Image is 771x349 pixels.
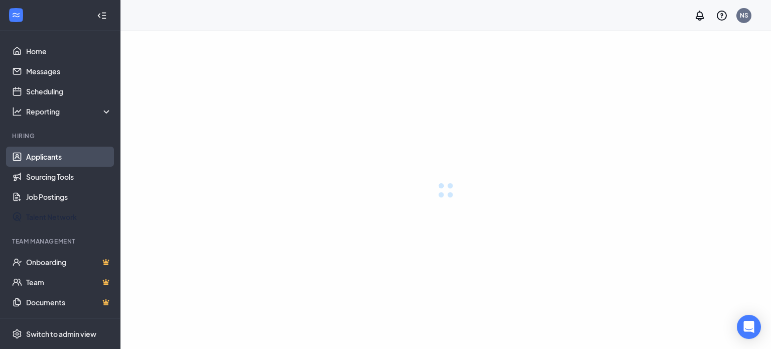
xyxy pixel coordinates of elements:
div: Team Management [12,237,110,246]
svg: Settings [12,329,22,339]
svg: Notifications [694,10,706,22]
div: Hiring [12,132,110,140]
div: Switch to admin view [26,329,96,339]
div: Reporting [26,106,112,117]
a: Scheduling [26,81,112,101]
a: Job Postings [26,187,112,207]
a: DocumentsCrown [26,292,112,312]
svg: WorkstreamLogo [11,10,21,20]
a: Talent Network [26,207,112,227]
svg: Analysis [12,106,22,117]
div: NS [740,11,748,20]
a: Applicants [26,147,112,167]
a: OnboardingCrown [26,252,112,272]
a: Messages [26,61,112,81]
div: Open Intercom Messenger [737,315,761,339]
svg: Collapse [97,11,107,21]
a: TeamCrown [26,272,112,292]
svg: QuestionInfo [716,10,728,22]
a: Sourcing Tools [26,167,112,187]
a: SurveysCrown [26,312,112,332]
a: Home [26,41,112,61]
